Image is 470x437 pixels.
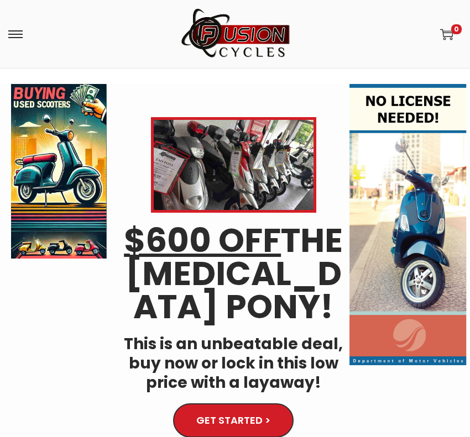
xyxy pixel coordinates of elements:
[123,334,344,392] h4: This is an unbeatable deal, buy now or lock in this low price with a layaway!
[440,28,453,41] a: 0
[124,217,281,264] u: $600 OFF
[123,224,344,323] h2: THE [MEDICAL_DATA] PONY!
[180,8,290,60] img: Woostify mobile logo
[196,415,270,425] span: GET STARTED >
